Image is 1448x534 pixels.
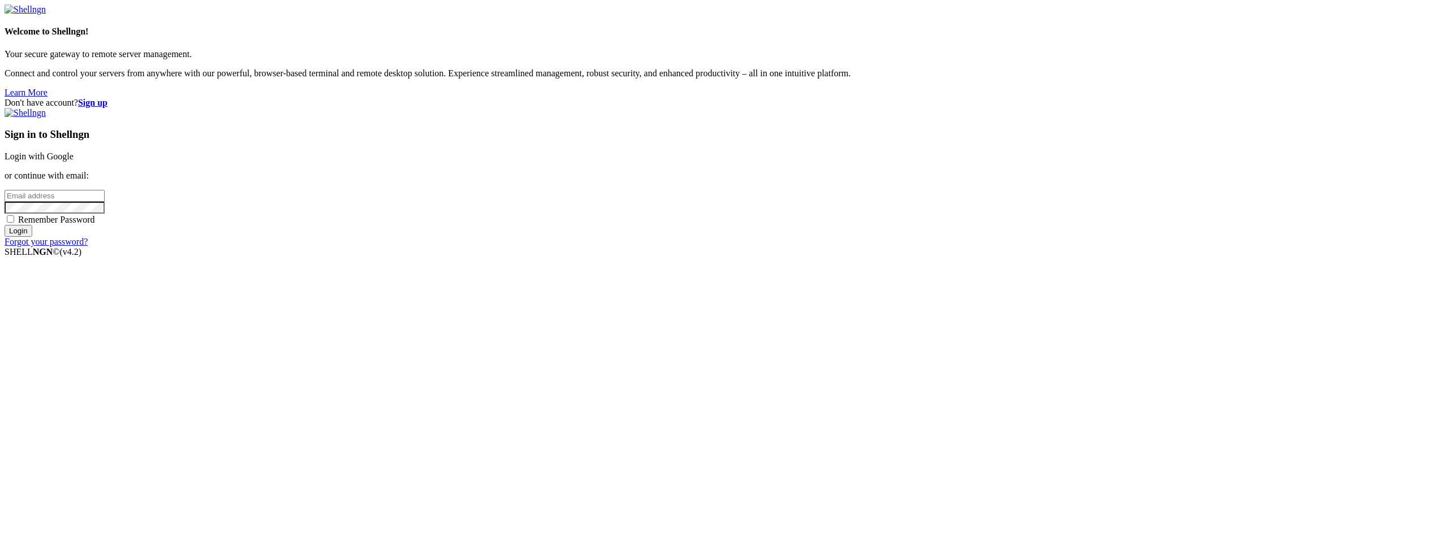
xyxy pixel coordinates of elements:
b: NGN [33,247,53,257]
input: Remember Password [7,215,14,223]
a: Sign up [78,98,107,107]
div: Don't have account? [5,98,1443,108]
span: 4.2.0 [60,247,82,257]
h3: Sign in to Shellngn [5,128,1443,141]
a: Forgot your password? [5,237,88,246]
a: Learn More [5,88,48,97]
p: Connect and control your servers from anywhere with our powerful, browser-based terminal and remo... [5,68,1443,79]
p: Your secure gateway to remote server management. [5,49,1443,59]
a: Login with Google [5,151,74,161]
p: or continue with email: [5,171,1443,181]
img: Shellngn [5,108,46,118]
input: Login [5,225,32,237]
span: SHELL © [5,247,81,257]
span: Remember Password [18,215,95,224]
input: Email address [5,190,105,202]
img: Shellngn [5,5,46,15]
h4: Welcome to Shellngn! [5,27,1443,37]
